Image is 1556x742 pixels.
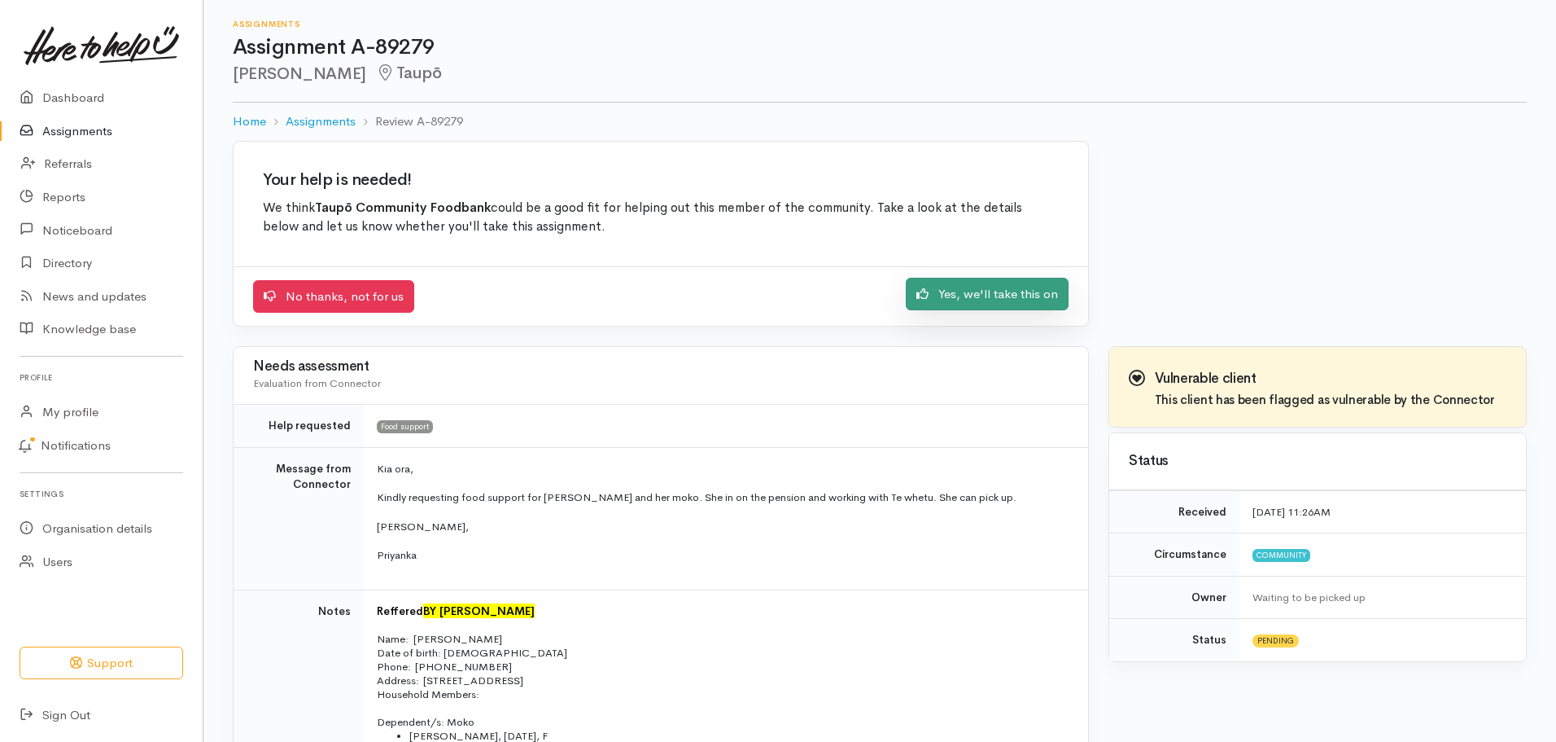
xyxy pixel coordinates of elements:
td: Circumstance [1109,533,1239,577]
td: Received [1109,490,1239,533]
span: Community [1252,549,1310,562]
p: Kia ora, [377,461,1069,477]
div: Waiting to be picked up [1252,590,1506,606]
h6: Settings [20,483,183,505]
a: Home [233,112,266,131]
td: Owner [1109,576,1239,619]
time: [DATE] 11:26AM [1252,505,1331,519]
p: Dependent/s: Moko [377,715,1069,729]
h3: Vulnerable client [1155,371,1495,387]
td: Help requested [234,405,364,448]
p: Household Members: [377,687,1069,701]
h4: This client has been flagged as vulnerable by the Connector [1155,393,1495,407]
td: Message from Connector [234,447,364,590]
p: Name: [PERSON_NAME] Date of birth: [DEMOGRAPHIC_DATA] Phone: [PHONE_NUMBER] [377,632,1069,674]
h2: [PERSON_NAME] [233,64,1527,83]
h1: Assignment A-89279 [233,36,1527,59]
span: Pending [1252,634,1299,648]
li: Review A-89279 [356,112,463,131]
font: BY [PERSON_NAME] [423,604,535,618]
b: Taupō Community Foodbank [315,200,491,216]
p: [PERSON_NAME], [377,519,1069,535]
td: Status [1109,619,1239,661]
p: Priyanka [377,547,1069,564]
button: Support [20,647,183,680]
a: Assignments [286,112,356,131]
h2: Your help is needed! [263,171,1059,189]
a: No thanks, not for us [253,280,414,314]
h6: Profile [20,367,183,389]
p: We think could be a good fit for helping out this member of the community. Take a look at the det... [263,199,1059,237]
h3: Needs assessment [253,359,1069,375]
h6: Assignments [233,20,1527,29]
h3: Status [1129,454,1506,469]
span: Taupō [376,63,442,83]
span: Reffered [377,604,423,618]
span: Evaluation from Connector [253,376,381,390]
p: Kindly requesting food support for [PERSON_NAME] and her moko. She in on the pension and working ... [377,490,1069,506]
p: Address: [STREET_ADDRESS] [377,674,1069,687]
span: Food support [377,420,433,433]
nav: breadcrumb [233,103,1527,141]
a: Yes, we'll take this on [906,278,1069,311]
